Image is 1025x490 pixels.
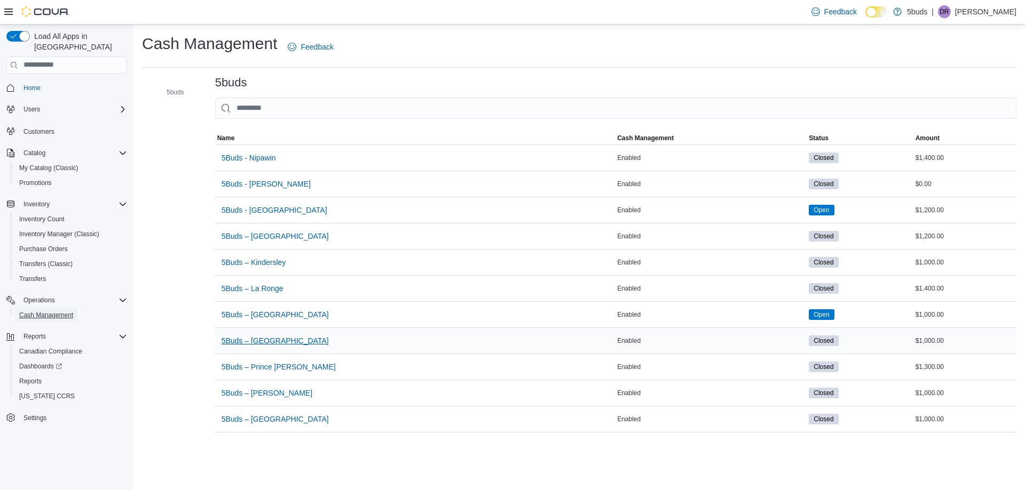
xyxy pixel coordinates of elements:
a: Home [19,82,45,94]
button: 5buds [152,86,188,99]
a: Inventory Count [15,213,69,226]
span: My Catalog (Classic) [19,164,78,172]
h1: Cash Management [142,33,277,54]
button: Reports [19,330,50,343]
span: Closed [809,231,838,242]
button: 5Buds – [GEOGRAPHIC_DATA] [217,330,333,351]
div: $1,000.00 [913,387,1016,399]
button: Reports [2,329,131,344]
button: 5Buds – [GEOGRAPHIC_DATA] [217,226,333,247]
span: Closed [814,388,833,398]
button: 5Buds – La Ronge [217,278,288,299]
span: Closed [809,283,838,294]
div: Enabled [615,360,807,373]
a: Cash Management [15,309,77,322]
span: Reports [15,375,127,388]
button: Cash Management [615,132,807,144]
span: Inventory Manager (Classic) [15,228,127,240]
button: 5Buds - [PERSON_NAME] [217,173,315,195]
a: My Catalog (Classic) [15,162,83,174]
span: Users [19,103,127,116]
span: 5Buds - Nipawin [222,152,276,163]
a: Inventory Manager (Classic) [15,228,104,240]
a: Reports [15,375,46,388]
div: $1,200.00 [913,204,1016,216]
span: Closed [814,336,833,346]
span: Closed [809,362,838,372]
span: 5Buds – Prince [PERSON_NAME] [222,362,336,372]
span: Closed [809,335,838,346]
span: Closed [814,362,833,372]
button: Canadian Compliance [11,344,131,359]
span: Dashboards [15,360,127,373]
span: Cash Management [617,134,674,142]
a: Purchase Orders [15,243,72,255]
span: Settings [19,411,127,424]
span: Inventory Count [19,215,65,223]
div: Enabled [615,151,807,164]
input: This is a search bar. As you type, the results lower in the page will automatically filter. [215,98,1016,119]
span: Closed [814,258,833,267]
button: Name [215,132,615,144]
span: Reports [23,332,46,341]
p: 5buds [907,5,927,18]
span: Cash Management [15,309,127,322]
span: Home [19,81,127,94]
span: 5Buds – Kindersley [222,257,286,268]
div: $1,200.00 [913,230,1016,243]
span: [US_STATE] CCRS [19,392,75,400]
span: Home [23,84,41,92]
span: Settings [23,414,46,422]
span: Closed [814,284,833,293]
span: Status [809,134,829,142]
a: Transfers [15,272,50,285]
h3: 5buds [215,76,247,89]
div: Enabled [615,256,807,269]
button: Users [19,103,44,116]
button: 5Buds - [GEOGRAPHIC_DATA] [217,199,332,221]
button: Operations [2,293,131,308]
button: Transfers (Classic) [11,256,131,271]
span: Canadian Compliance [19,347,82,356]
span: Purchase Orders [19,245,68,253]
button: Inventory Count [11,212,131,227]
span: Customers [23,127,54,136]
span: Cash Management [19,311,73,319]
span: Promotions [15,176,127,189]
div: Dawn Richmond [938,5,951,18]
div: $1,000.00 [913,334,1016,347]
span: 5Buds – La Ronge [222,283,283,294]
div: $1,400.00 [913,151,1016,164]
span: Open [809,309,834,320]
button: [US_STATE] CCRS [11,389,131,404]
div: Enabled [615,334,807,347]
span: Inventory [23,200,50,208]
button: Inventory Manager (Classic) [11,227,131,242]
a: [US_STATE] CCRS [15,390,79,403]
span: Purchase Orders [15,243,127,255]
span: Inventory Manager (Classic) [19,230,99,238]
nav: Complex example [6,76,127,453]
a: Customers [19,125,59,138]
div: Enabled [615,387,807,399]
span: Promotions [19,179,52,187]
span: Feedback [301,42,333,52]
button: 5Buds – Kindersley [217,252,290,273]
button: Customers [2,123,131,139]
span: Name [217,134,235,142]
a: Canadian Compliance [15,345,86,358]
span: Washington CCRS [15,390,127,403]
button: Users [2,102,131,117]
span: Closed [814,231,833,241]
button: Reports [11,374,131,389]
span: Inventory Count [15,213,127,226]
button: Catalog [19,147,50,159]
div: Enabled [615,178,807,190]
span: Inventory [19,198,127,211]
button: Purchase Orders [11,242,131,256]
span: Load All Apps in [GEOGRAPHIC_DATA] [30,31,127,52]
span: 5Buds – [PERSON_NAME] [222,388,312,398]
button: 5Buds – [GEOGRAPHIC_DATA] [217,408,333,430]
span: Transfers (Classic) [19,260,73,268]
